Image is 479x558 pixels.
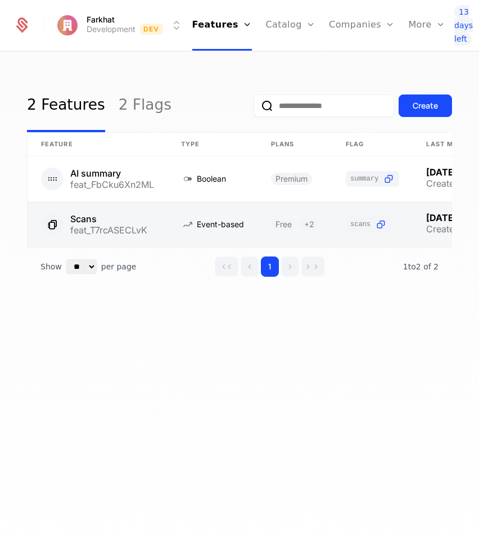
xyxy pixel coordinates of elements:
[57,13,183,38] button: Select environment
[454,5,473,46] span: 13 days left
[87,16,115,24] span: Farkhat
[101,261,137,272] span: per page
[27,79,105,132] a: 2 Features
[332,133,413,156] th: Flag
[301,256,325,277] button: Go to last page
[399,94,452,117] button: Create
[27,247,452,286] div: Table pagination
[413,100,438,111] div: Create
[261,256,279,277] button: Go to page 1
[403,262,433,271] span: 1 to 2 of
[403,262,439,271] span: 2
[40,261,62,272] span: Show
[281,256,299,277] button: Go to next page
[87,24,135,35] div: Development
[215,256,238,277] button: Go to first page
[28,133,168,156] th: Feature
[215,256,325,277] div: Page navigation
[168,133,257,156] th: Type
[119,79,171,132] a: 2 Flags
[140,24,163,35] span: Dev
[57,15,78,35] img: Farkhat
[241,256,259,277] button: Go to previous page
[454,5,477,46] a: 13 days left
[66,259,97,274] select: Select page size
[257,133,332,156] th: Plans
